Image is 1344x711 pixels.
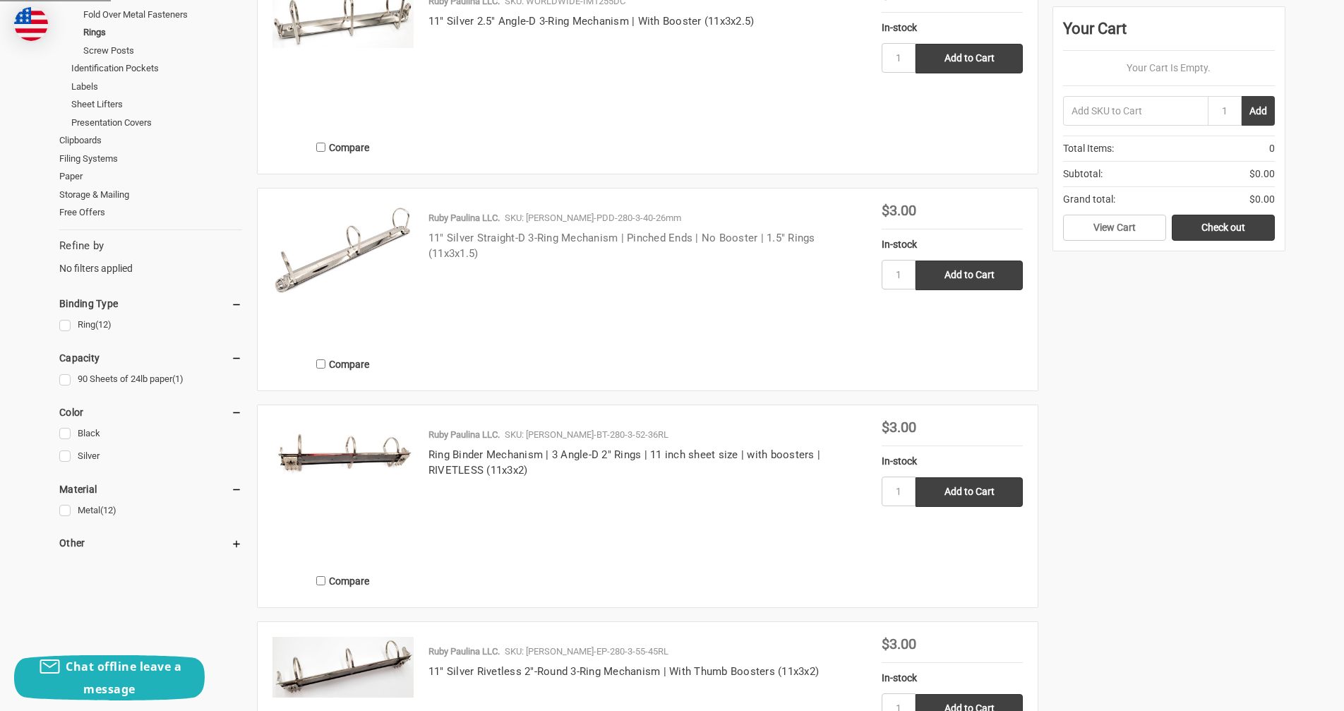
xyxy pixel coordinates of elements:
[882,671,1023,686] div: In-stock
[66,659,181,697] span: Chat offline leave a message
[505,211,681,225] p: SKU: [PERSON_NAME]-PDD-280-3-40-26mm
[916,44,1023,73] input: Add to Cart
[428,15,755,28] a: 11" Silver 2.5" Angle-D 3-Ring Mechanism | With Booster (11x3x2.5)
[14,655,205,700] button: Chat offline leave a message
[882,20,1023,35] div: In-stock
[272,420,414,561] a: Ring Binder Mechanism | 3 Angle-D 2" Rings | 11 inch sheet size | with boosters | RIVETLESS (11x3x2)
[59,238,242,276] div: No filters applied
[59,424,242,443] a: Black
[882,419,916,436] span: $3.00
[428,211,500,225] p: Ruby Paulina LLC.
[882,202,916,219] span: $3.00
[59,404,242,421] h5: Color
[1172,215,1275,241] a: Check out
[1249,167,1275,181] span: $0.00
[83,42,242,60] a: Screw Posts
[316,143,325,152] input: Compare
[1269,141,1275,156] span: 0
[882,454,1023,469] div: In-stock
[100,505,116,515] span: (12)
[83,6,242,24] a: Fold Over Metal Fasteners
[71,95,242,114] a: Sheet Lifters
[916,477,1023,507] input: Add to Cart
[59,238,242,254] h5: Refine by
[59,447,242,466] a: Silver
[1063,167,1103,181] span: Subtotal:
[59,481,242,498] h5: Material
[59,131,242,150] a: Clipboards
[505,428,668,442] p: SKU: [PERSON_NAME]-BT-280-3-52-36RL
[272,203,414,345] a: 11" Silver Straight-D 3-Ring Mechanism | Pinched Ends | No Booster | 1.5" Rings (11x3x1.5)
[59,370,242,389] a: 90 Sheets of 24lb paper
[172,374,184,384] span: (1)
[83,23,242,42] a: Rings
[428,645,500,659] p: Ruby Paulina LLC.
[882,237,1023,252] div: In-stock
[272,203,414,294] img: 11" Silver Straight-D 3-Ring Mechanism | Pinched Ends | No Booster | 1.5" Rings (11x3x1.5)
[316,576,325,585] input: Compare
[71,114,242,132] a: Presentation Covers
[1249,192,1275,207] span: $0.00
[59,203,242,222] a: Free Offers
[272,637,414,698] img: 11" Silver Rivetless 2"-Round 3-Ring Mechanism | With Thumb Boosters (11x3x2)
[59,186,242,204] a: Storage & Mailing
[59,501,242,520] a: Metal
[59,295,242,312] h5: Binding Type
[71,78,242,96] a: Labels
[1063,215,1166,241] a: View Cart
[428,665,819,678] a: 11" Silver Rivetless 2"-Round 3-Ring Mechanism | With Thumb Boosters (11x3x2)
[272,352,414,376] label: Compare
[505,645,668,659] p: SKU: [PERSON_NAME]-EP-280-3-55-45RL
[428,232,815,261] a: 11" Silver Straight-D 3-Ring Mechanism | Pinched Ends | No Booster | 1.5" Rings (11x3x1.5)
[59,349,242,366] h5: Capacity
[1063,141,1114,156] span: Total Items:
[882,635,916,652] span: $3.00
[1063,17,1275,51] div: Your Cart
[316,359,325,369] input: Compare
[272,136,414,159] label: Compare
[1063,61,1275,76] p: Your Cart Is Empty.
[14,7,48,41] img: duty and tax information for United States
[59,167,242,186] a: Paper
[59,534,242,551] h5: Other
[916,261,1023,290] input: Add to Cart
[1063,96,1208,126] input: Add SKU to Cart
[1063,192,1115,207] span: Grand total:
[59,316,242,335] a: Ring
[428,448,820,477] a: Ring Binder Mechanism | 3 Angle-D 2" Rings | 11 inch sheet size | with boosters | RIVETLESS (11x3x2)
[59,150,242,168] a: Filing Systems
[428,428,500,442] p: Ruby Paulina LLC.
[71,59,242,78] a: Identification Pockets
[95,319,112,330] span: (12)
[272,420,414,483] img: Ring Binder Mechanism | 3 Angle-D 2" Rings | 11 inch sheet size | with boosters | RIVETLESS (11x3x2)
[1242,96,1275,126] button: Add
[272,569,414,592] label: Compare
